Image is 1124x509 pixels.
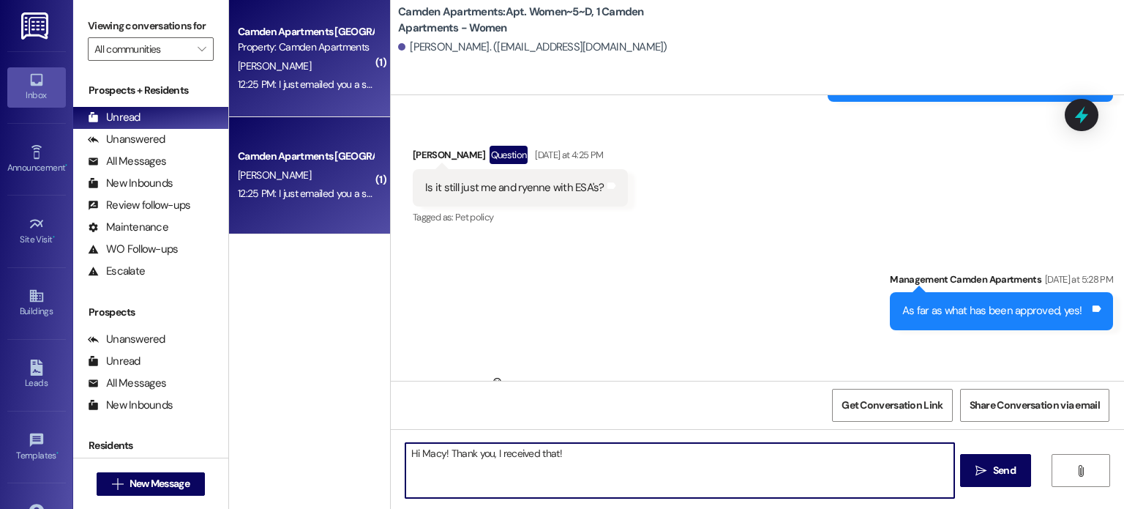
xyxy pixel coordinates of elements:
div: Question [490,146,528,164]
div: WO Follow-ups [88,242,178,257]
div: [PERSON_NAME] [413,374,708,410]
div: [DATE] at 5:28 PM [1041,272,1113,287]
input: All communities [94,37,190,61]
span: Pet policy [455,211,494,223]
div: Unanswered [88,132,165,147]
div: Escalate [88,264,145,279]
div: Camden Apartments [GEOGRAPHIC_DATA] [238,149,373,164]
div: New Inbounds [88,398,173,413]
button: Get Conversation Link [832,389,952,422]
div: Prospects + Residents [73,83,228,98]
span: Get Conversation Link [842,398,943,413]
div: Review follow-ups [88,198,190,213]
img: ResiDesk Logo [21,12,51,40]
div: Maintenance [88,220,168,235]
div: Residents [73,438,228,453]
label: Viewing conversations for [88,15,214,37]
div: Is it still just me and ryenne with ESA's? [425,180,604,196]
div: Tagged as: [413,207,628,228]
textarea: Hi Macy! Thank you, I received that! [405,443,953,498]
div: Unread [88,354,140,369]
span: [PERSON_NAME] [238,59,311,73]
div: Prospects [73,305,228,320]
a: Leads [7,355,66,395]
div: As far as what has been approved, yes! [902,303,1082,319]
div: Unread [88,110,140,125]
a: Site Visit • [7,212,66,251]
div: [PERSON_NAME]. ([EMAIL_ADDRESS][DOMAIN_NAME]) [398,40,667,55]
a: Buildings [7,283,66,323]
a: Templates • [7,428,66,467]
span: • [56,448,59,458]
i:  [975,465,986,477]
i:  [1075,465,1086,477]
span: • [65,160,67,171]
button: Send [960,454,1031,487]
div: All Messages [88,376,166,391]
div: Unanswered [88,332,165,347]
div: 12:25 PM: I just emailed you a screenshot of my financial aid for fall [238,78,517,91]
span: Send [993,463,1016,478]
div: [PERSON_NAME] [413,146,628,169]
span: • [53,232,55,242]
a: Inbox [7,67,66,107]
div: Property: Camden Apartments [238,40,373,55]
i:  [198,43,206,55]
b: Camden Apartments: Apt. Women~5~D, 1 Camden Apartments - Women [398,4,691,36]
div: Neutral [490,374,523,405]
div: 12:25 PM: I just emailed you a screenshot of my financial aid for fall [238,187,517,200]
div: All Messages [88,154,166,169]
div: Management Camden Apartments [890,272,1113,292]
button: Share Conversation via email [960,389,1109,422]
div: New Inbounds [88,176,173,191]
button: New Message [97,472,205,496]
div: [DATE] at 4:25 PM [531,147,603,163]
div: Camden Apartments [GEOGRAPHIC_DATA] [238,24,373,40]
span: [PERSON_NAME] [238,168,311,182]
span: New Message [130,476,190,491]
i:  [112,478,123,490]
span: Share Conversation via email [970,398,1100,413]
